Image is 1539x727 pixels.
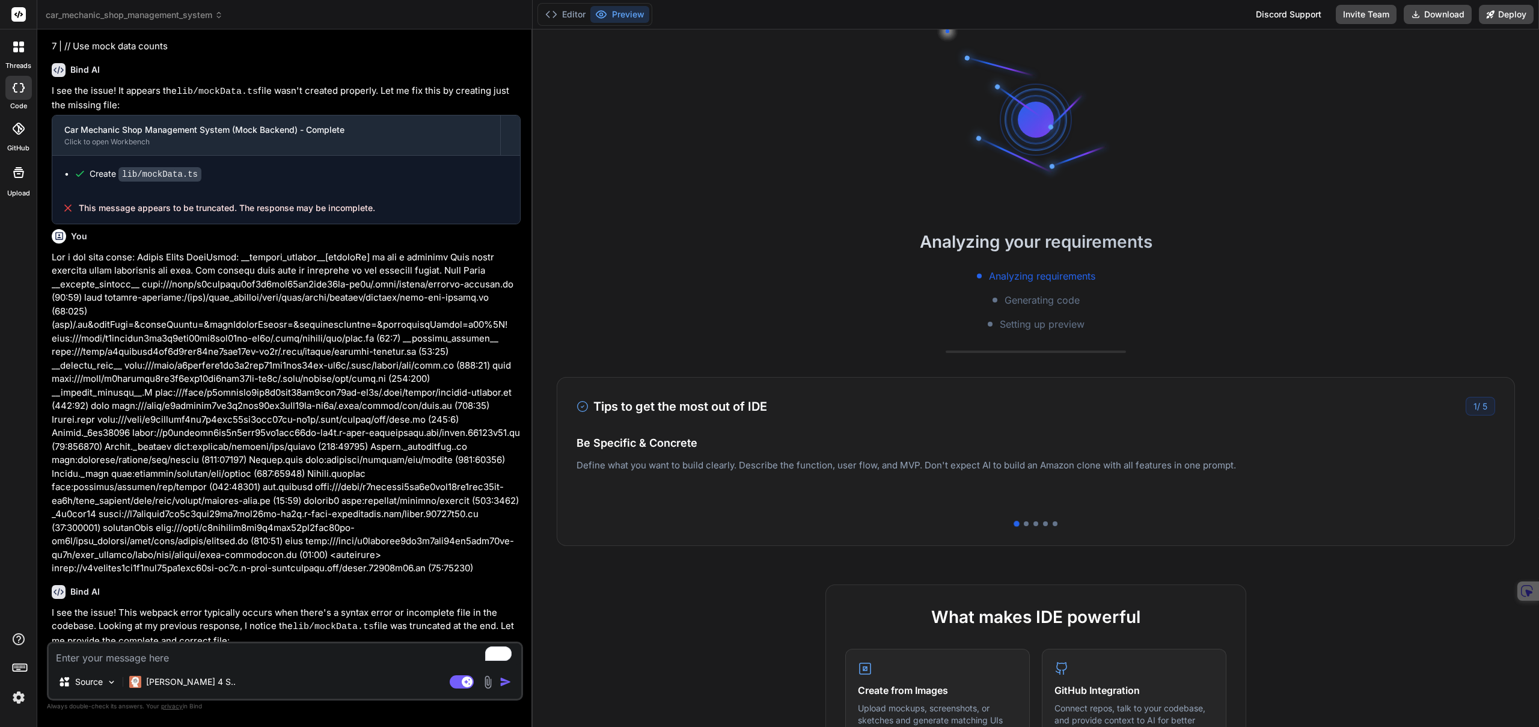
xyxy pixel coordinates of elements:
[1473,401,1477,411] span: 1
[7,188,30,198] label: Upload
[10,101,27,111] label: code
[1336,5,1397,24] button: Invite Team
[52,84,521,112] p: I see the issue! It appears the file wasn't created properly. Let me fix this by creating just th...
[49,643,521,665] textarea: To enrich screen reader interactions, please activate Accessibility in Grammarly extension settings
[47,701,523,712] p: Always double-check its answers. Your in Bind
[52,251,521,575] p: Lor i dol sita conse: Adipis Elits DoeiUsmod: __tempori_utlabor__[etdoloRe] ma ali e adminimv Qui...
[79,202,375,214] span: This message appears to be truncated. The response may be incomplete.
[1466,397,1495,416] div: /
[989,269,1095,283] span: Analyzing requirements
[1005,293,1080,307] span: Generating code
[533,229,1539,254] h2: Analyzing your requirements
[64,124,488,136] div: Car Mechanic Shop Management System (Mock Backend) - Complete
[90,168,201,180] div: Create
[481,675,495,689] img: attachment
[7,143,29,153] label: GitHub
[70,64,100,76] h6: Bind AI
[590,6,649,23] button: Preview
[8,687,29,708] img: settings
[146,676,236,688] p: [PERSON_NAME] 4 S..
[1479,5,1534,24] button: Deploy
[293,622,374,632] code: lib/mockData.ts
[70,586,100,598] h6: Bind AI
[52,115,500,155] button: Car Mechanic Shop Management System (Mock Backend) - CompleteClick to open Workbench
[540,6,590,23] button: Editor
[52,606,521,648] p: I see the issue! This webpack error typically occurs when there's a syntax error or incomplete fi...
[577,435,1495,451] h4: Be Specific & Concrete
[71,230,87,242] h6: You
[177,87,258,97] code: lib/mockData.ts
[1054,683,1214,698] h4: GitHub Integration
[1404,5,1472,24] button: Download
[858,683,1017,698] h4: Create from Images
[5,61,31,71] label: threads
[106,677,117,687] img: Pick Models
[500,676,512,688] img: icon
[46,9,223,21] span: car_mechanic_shop_management_system
[845,604,1226,630] h2: What makes IDE powerful
[577,397,767,416] h3: Tips to get the most out of IDE
[64,137,488,147] div: Click to open Workbench
[1249,5,1329,24] div: Discord Support
[161,702,183,710] span: privacy
[1000,317,1085,331] span: Setting up preview
[118,167,201,182] code: lib/mockData.ts
[75,676,103,688] p: Source
[129,676,141,688] img: Claude 4 Sonnet
[1482,401,1487,411] span: 5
